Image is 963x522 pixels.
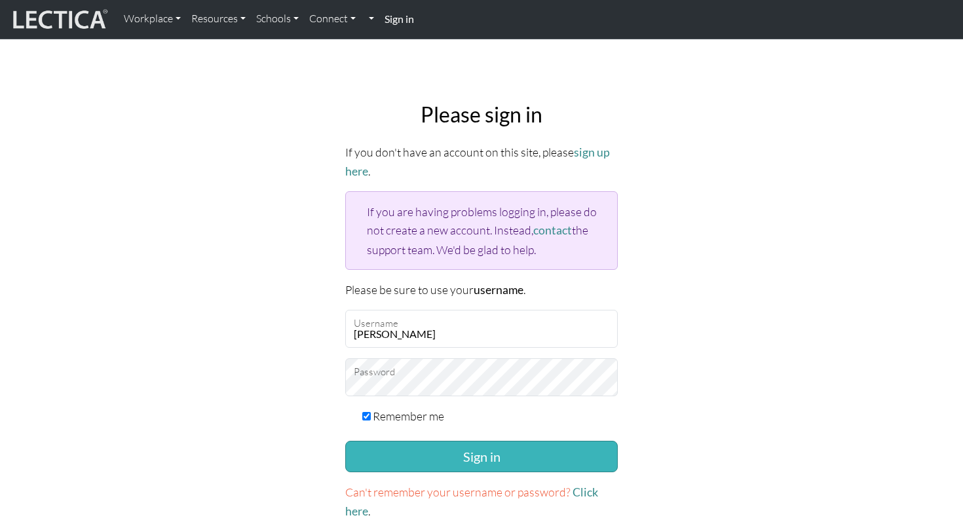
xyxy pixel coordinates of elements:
[119,5,186,33] a: Workplace
[345,483,618,521] p: .
[345,310,618,348] input: Username
[10,7,108,32] img: lecticalive
[345,280,618,299] p: Please be sure to use your .
[345,441,618,472] button: Sign in
[385,12,414,25] strong: Sign in
[533,223,572,237] a: contact
[345,191,618,269] div: If you are having problems logging in, please do not create a new account. Instead, the support t...
[379,5,419,33] a: Sign in
[345,102,618,127] h2: Please sign in
[474,283,523,297] strong: username
[345,143,618,181] p: If you don't have an account on this site, please .
[251,5,304,33] a: Schools
[186,5,251,33] a: Resources
[345,485,571,499] span: Can't remember your username or password?
[304,5,361,33] a: Connect
[373,407,444,425] label: Remember me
